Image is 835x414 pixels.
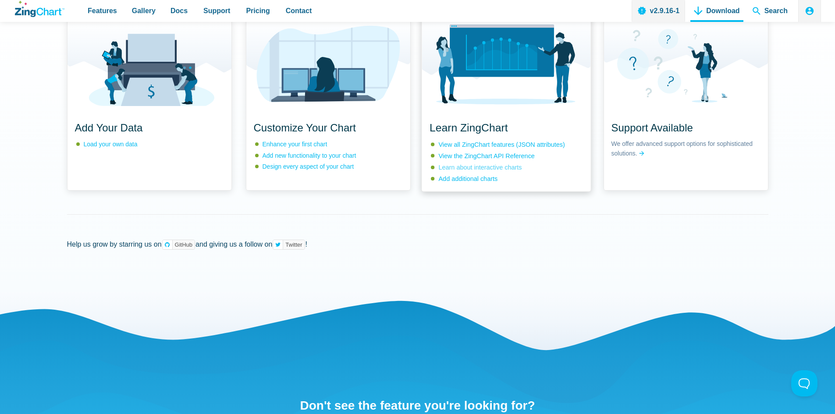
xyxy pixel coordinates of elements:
[246,5,270,17] span: Pricing
[422,16,590,105] img: Consulting Services
[611,122,693,134] span: Support Available
[75,122,143,134] span: Add Your Data
[84,141,138,148] a: Load your own data
[15,1,64,17] a: ZingChart Logo. Click to return to the homepage
[283,240,304,249] span: Twitter
[246,19,410,102] img: Custom Development
[273,240,305,250] a: Twitter
[203,5,230,17] span: Support
[254,122,356,134] span: Customize Your Chart
[263,152,356,159] a: Add new functionality to your chart
[300,398,535,414] h2: Don't see the feature you're looking for?
[263,163,354,170] a: Design every aspect of your chart
[68,19,231,114] img: Pricing That Suits You
[791,370,817,396] iframe: Toggle Customer Support
[611,139,760,158] span: We offer advanced support options for sophisticated solutions.
[171,5,188,17] span: Docs
[438,152,534,159] a: View the ZingChart API Reference
[173,240,195,249] span: GitHub
[132,5,156,17] span: Gallery
[162,240,195,250] a: GitHub
[429,122,508,134] span: Learn ZingChart
[438,141,565,148] a: View all ZingChart features (JSON attributes)
[604,19,768,190] a: Support Available Support Available We offer advanced support options for sophisticated solutions.
[438,175,497,182] a: Add additional charts
[263,141,327,148] a: Enhance your first chart
[604,19,768,103] img: Support Available
[88,5,117,17] span: Features
[286,5,312,17] span: Contact
[438,164,522,171] a: Learn about interactive charts
[67,238,768,250] p: Help us grow by starring us on and giving us a follow on !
